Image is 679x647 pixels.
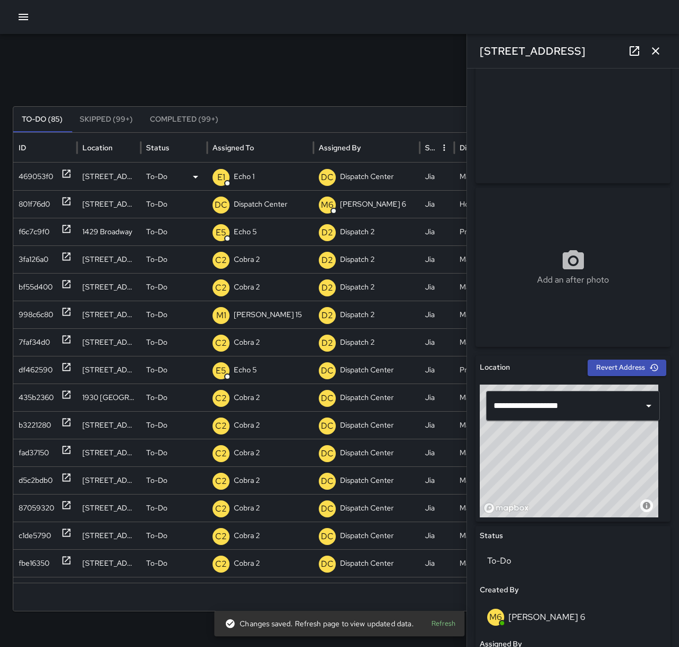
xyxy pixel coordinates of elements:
p: D2 [321,309,333,322]
div: 1180 Clay Street [77,411,141,439]
div: Maintenance [454,301,521,328]
p: D2 [321,226,333,239]
p: [PERSON_NAME] 15 [234,301,302,328]
p: [PERSON_NAME] 6 [340,191,406,218]
div: 1737 Broadway [77,356,141,384]
div: Jia [420,328,454,356]
button: To-Do (85) [13,107,71,132]
p: D2 [321,254,333,267]
div: 87059320 [19,495,54,522]
p: C2 [215,475,227,488]
div: Maintenance [454,439,521,466]
div: 435b2360 [19,384,54,411]
div: 1429 Broadway [77,218,141,245]
div: 529 17th Street [77,439,141,466]
p: C2 [215,503,227,515]
p: Cobra 2 [234,522,260,549]
p: Cobra 2 [234,329,260,356]
p: DC [321,447,334,460]
div: Assigned To [213,143,254,152]
button: Completed (99+) [141,107,227,132]
div: Jia [420,301,454,328]
div: fbe16350 [19,550,49,577]
p: DC [215,199,227,211]
p: To-Do [146,274,167,301]
div: Assigned By [319,143,361,152]
p: C2 [215,420,227,432]
p: To-Do [146,329,167,356]
div: 1200 Clay Street [77,549,141,577]
p: Dispatch Center [340,439,394,466]
div: Maintenance [454,163,521,190]
div: 998c6c80 [19,301,53,328]
div: f6c7c9f0 [19,218,49,245]
div: Jia [420,245,454,273]
div: 1930 Broadway [77,384,141,411]
p: Dispatch Center [340,550,394,577]
p: DC [321,364,334,377]
p: C2 [215,282,227,294]
p: Cobra 2 [234,439,260,466]
div: Jia [420,494,454,522]
div: 801f76d0 [19,191,50,218]
div: Location [82,143,113,152]
div: 505 17th Street [77,494,141,522]
p: Echo 5 [234,356,257,384]
p: C2 [215,254,227,267]
div: 1200 Broadway [77,245,141,273]
p: DC [321,475,334,488]
p: DC [321,420,334,432]
p: DC [321,558,334,571]
div: Pressure Washing [454,218,521,245]
div: Jia [420,411,454,439]
p: Dispatch Center [340,412,394,439]
p: To-Do [146,522,167,549]
div: Jia [420,549,454,577]
p: C2 [215,337,227,350]
p: Dispatch Center [340,467,394,494]
div: df462590 [19,356,53,384]
div: d5c2bdb0 [19,467,53,494]
p: DC [321,530,334,543]
div: 3fa126a0 [19,246,48,273]
p: Dispatch Center [340,522,394,549]
div: 7faf34d0 [19,329,50,356]
p: C2 [215,558,227,571]
p: Dispatch 2 [340,218,375,245]
div: Maintenance [454,466,521,494]
div: c1de5790 [19,522,51,549]
p: Cobra 2 [234,246,260,273]
div: Jia [420,190,454,218]
p: Echo 5 [234,218,257,245]
p: Dispatch 2 [340,301,375,328]
p: C2 [215,530,227,543]
div: bf55d400 [19,274,53,301]
div: Maintenance [454,384,521,411]
p: To-Do [146,163,167,190]
div: Pressure Washing [454,356,521,384]
p: D2 [321,337,333,350]
p: DC [321,171,334,184]
p: Dispatch 2 [340,246,375,273]
div: Division [460,143,486,152]
button: Refresh [427,616,461,632]
div: b3221280 [19,412,51,439]
p: Cobra 2 [234,467,260,494]
div: 469053f0 [19,163,53,190]
div: Status [146,143,169,152]
p: M6 [321,199,334,211]
p: To-Do [146,495,167,522]
div: Maintenance [454,411,521,439]
p: To-Do [146,467,167,494]
p: Dispatch Center [340,384,394,411]
p: To-Do [146,412,167,439]
p: To-Do [146,439,167,466]
div: Maintenance [454,549,521,577]
p: To-Do [146,301,167,328]
div: 1706 Franklin Street [77,190,141,218]
div: Jia [420,218,454,245]
p: E1 [217,171,225,184]
p: DC [321,392,334,405]
div: 440 11th Street [77,301,141,328]
p: Dispatch Center [234,191,287,218]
